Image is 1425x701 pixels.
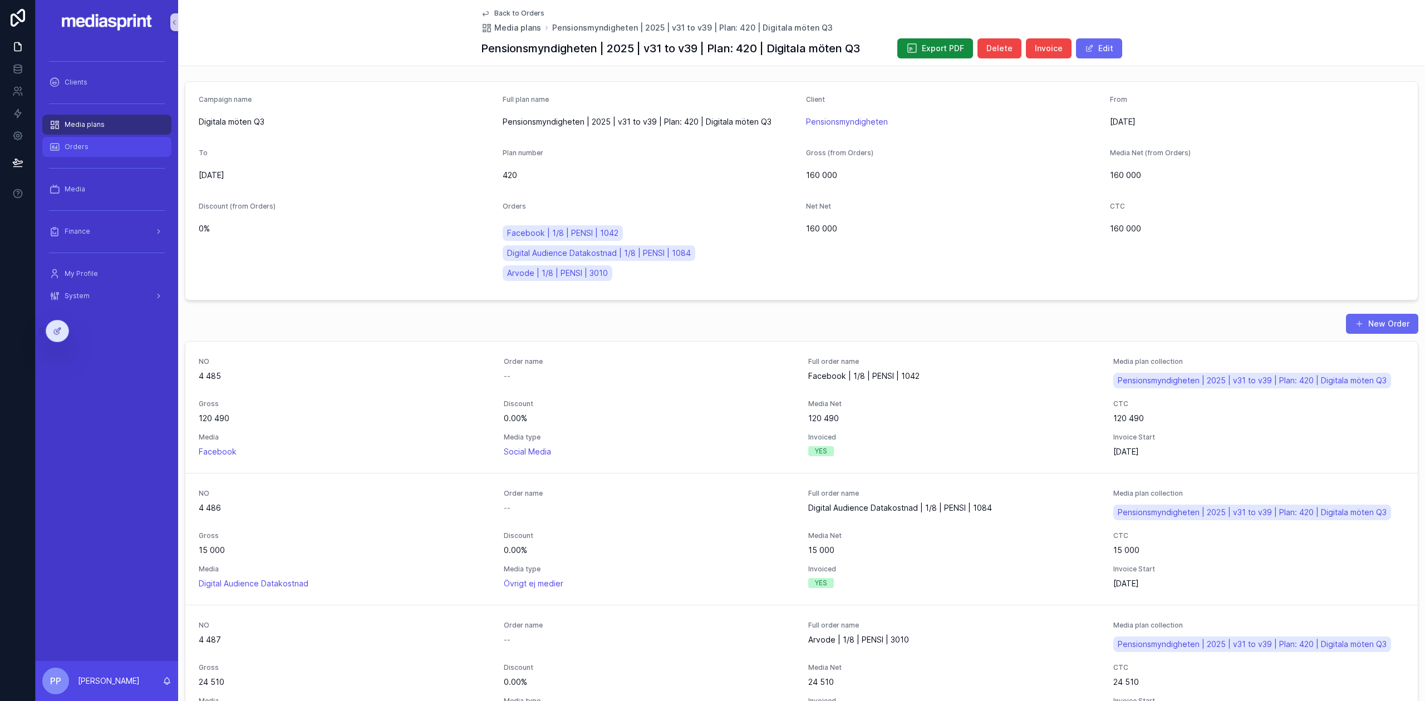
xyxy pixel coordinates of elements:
[503,245,695,261] a: Digital Audience Datakostnad | 1/8 | PENSI | 1084
[1118,375,1387,386] span: Pensionsmyndigheten | 2025 | v31 to v39 | Plan: 420 | Digitala möten Q3
[1113,636,1391,652] a: Pensionsmyndigheten | 2025 | v31 to v39 | Plan: 420 | Digitala möten Q3
[504,371,510,382] span: --
[808,621,1100,630] span: Full order name
[808,489,1100,498] span: Full order name
[808,357,1100,366] span: Full order name
[199,149,208,157] span: To
[61,13,153,31] img: App logo
[1113,677,1405,688] span: 24 510
[1113,489,1405,498] span: Media plan collection
[1110,170,1405,181] span: 160 000
[1113,545,1405,556] span: 15 000
[42,264,171,284] a: My Profile
[42,115,171,135] a: Media plans
[481,9,544,18] a: Back to Orders
[504,413,795,424] span: 0.00%
[503,202,526,210] span: Orders
[1113,446,1405,457] span: [DATE]
[1113,663,1405,672] span: CTC
[199,677,490,688] span: 24 510
[78,675,140,687] p: [PERSON_NAME]
[42,72,171,92] a: Clients
[1035,43,1063,54] span: Invoice
[1113,531,1405,540] span: CTC
[1110,149,1191,157] span: Media Net (from Orders)
[504,399,795,408] span: Discount
[504,663,795,672] span: Discount
[65,269,98,278] span: My Profile
[977,38,1021,58] button: Delete
[504,502,510,514] span: --
[65,292,90,300] span: System
[808,399,1100,408] span: Media Net
[503,149,543,157] span: Plan number
[199,95,252,103] span: Campaign name
[481,41,860,56] h1: Pensionsmyndigheten | 2025 | v31 to v39 | Plan: 420 | Digitala möten Q3
[504,433,795,442] span: Media type
[199,223,494,234] span: 0%
[815,578,827,588] div: YES
[504,446,551,457] a: Social Media
[42,286,171,306] a: System
[808,433,1100,442] span: Invoiced
[1026,38,1072,58] button: Invoice
[1118,507,1387,518] span: Pensionsmyndigheten | 2025 | v31 to v39 | Plan: 420 | Digitala möten Q3
[42,137,171,157] a: Orders
[507,268,608,279] span: Arvode | 1/8 | PENSI | 3010
[808,677,1100,688] span: 24 510
[503,265,612,281] a: Arvode | 1/8 | PENSI | 3010
[1076,38,1122,58] button: Edit
[36,45,178,320] div: scrollable content
[504,565,795,574] span: Media type
[199,357,490,366] span: NO
[199,371,490,382] span: 4 485
[806,223,1101,234] span: 160 000
[199,634,490,645] span: 4 487
[1110,223,1405,234] span: 160 000
[1113,505,1391,520] a: Pensionsmyndigheten | 2025 | v31 to v39 | Plan: 420 | Digitala möten Q3
[897,38,973,58] button: Export PDF
[507,248,691,259] span: Digital Audience Datakostnad | 1/8 | PENSI | 1084
[806,116,888,127] a: Pensionsmyndigheten
[1110,202,1125,210] span: CTC
[1113,621,1405,630] span: Media plan collection
[494,22,541,33] span: Media plans
[504,545,795,556] span: 0.00%
[199,489,490,498] span: NO
[986,43,1013,54] span: Delete
[199,413,490,424] span: 120 490
[503,225,623,241] a: Facebook | 1/8 | PENSI | 1042
[808,531,1100,540] span: Media Net
[806,202,831,210] span: Net Net
[1113,565,1405,574] span: Invoice Start
[815,446,827,456] div: YES
[65,185,85,194] span: Media
[65,120,105,129] span: Media plans
[50,674,61,688] span: PP
[1113,357,1405,366] span: Media plan collection
[1110,95,1127,103] span: From
[481,22,541,33] a: Media plans
[808,634,1100,645] span: Arvode | 1/8 | PENSI | 3010
[1113,373,1391,388] a: Pensionsmyndigheten | 2025 | v31 to v39 | Plan: 420 | Digitala möten Q3
[199,170,494,181] span: [DATE]
[42,221,171,241] a: Finance
[1,53,12,65] iframe: Spotlight
[1113,433,1405,442] span: Invoice Start
[199,116,494,127] span: Digitala möten Q3
[1118,639,1387,650] span: Pensionsmyndigheten | 2025 | v31 to v39 | Plan: 420 | Digitala möten Q3
[507,228,618,239] span: Facebook | 1/8 | PENSI | 1042
[199,531,490,540] span: Gross
[199,446,237,457] a: Facebook
[1113,413,1405,424] span: 120 490
[806,170,1101,181] span: 160 000
[199,502,490,514] span: 4 486
[552,22,833,33] a: Pensionsmyndigheten | 2025 | v31 to v39 | Plan: 420 | Digitala möten Q3
[65,78,87,87] span: Clients
[199,621,490,630] span: NO
[808,663,1100,672] span: Media Net
[504,357,795,366] span: Order name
